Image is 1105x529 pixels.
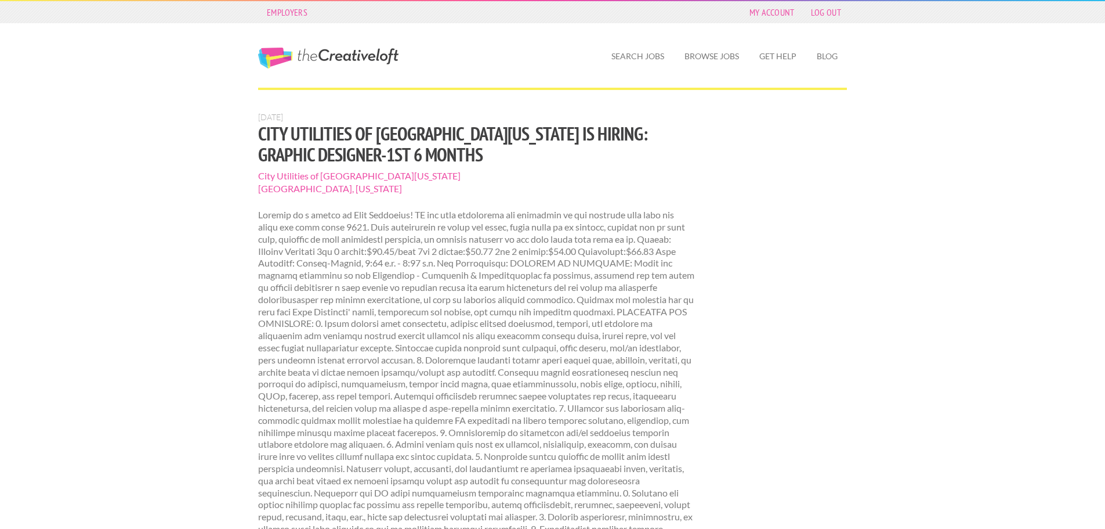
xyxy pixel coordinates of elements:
[675,43,748,70] a: Browse Jobs
[602,43,673,70] a: Search Jobs
[258,170,695,182] span: City Utilities of [GEOGRAPHIC_DATA][US_STATE]
[807,43,847,70] a: Blog
[258,48,398,69] a: The Creative Loft
[261,4,313,20] a: Employers
[258,182,695,195] span: [GEOGRAPHIC_DATA], [US_STATE]
[258,112,283,122] span: [DATE]
[805,4,847,20] a: Log Out
[750,43,806,70] a: Get Help
[744,4,800,20] a: My Account
[258,123,695,165] h1: City Utilities of [GEOGRAPHIC_DATA][US_STATE] is hiring: Graphic Designer-1st 6 months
